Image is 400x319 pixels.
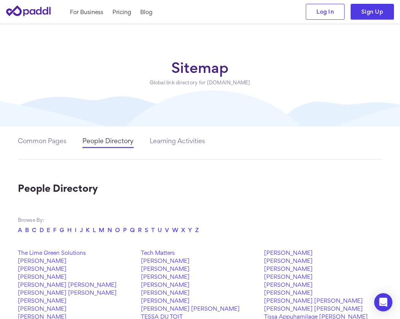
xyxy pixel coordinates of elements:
[18,249,136,257] a: The Lime Green Solutions
[40,228,44,232] a: D
[264,257,383,265] a: [PERSON_NAME]
[18,217,383,223] h3: Browse By:
[150,80,250,85] p: Global link directory for [DOMAIN_NAME]
[18,257,136,265] a: [PERSON_NAME]
[60,228,64,232] a: G
[264,249,383,257] a: [PERSON_NAME]
[112,8,131,16] a: Pricing
[18,281,136,289] a: [PERSON_NAME] [PERSON_NAME]
[47,228,50,232] a: E
[145,228,148,232] a: S
[80,228,83,232] a: J
[141,297,259,305] a: [PERSON_NAME]
[130,228,135,232] a: Q
[18,297,136,305] a: [PERSON_NAME]
[18,138,66,148] a: Common Pages
[75,228,77,232] a: I
[18,184,383,193] h2: People Directory
[123,228,127,232] a: P
[141,305,259,313] a: [PERSON_NAME] [PERSON_NAME]
[172,228,178,232] a: W
[165,228,169,232] a: V
[141,249,259,257] a: Tech Matters
[138,228,142,232] a: R
[151,228,155,232] a: T
[67,228,72,232] a: H
[93,228,96,232] a: L
[264,281,383,289] a: [PERSON_NAME]
[70,8,103,16] a: For Business
[374,293,392,311] div: Open Intercom Messenger
[141,281,259,289] a: [PERSON_NAME]
[82,138,134,148] a: People Directory
[158,228,162,232] a: U
[264,297,383,305] a: [PERSON_NAME] [PERSON_NAME]
[18,273,136,281] a: [PERSON_NAME]
[306,4,345,20] a: Log In
[150,138,205,148] a: Learning Activities
[141,273,259,281] a: [PERSON_NAME]
[18,265,136,273] a: [PERSON_NAME]
[264,265,383,273] a: [PERSON_NAME]
[18,289,136,297] a: [PERSON_NAME] [PERSON_NAME]
[351,4,394,20] a: Sign Up
[141,257,259,265] a: [PERSON_NAME]
[108,228,112,232] a: N
[99,228,104,232] a: M
[195,228,199,232] a: Z
[141,289,259,297] a: [PERSON_NAME]
[18,305,136,313] a: [PERSON_NAME]
[53,228,57,232] a: F
[150,60,250,75] h1: Sitemap
[181,228,185,232] a: X
[264,305,383,313] a: [PERSON_NAME] [PERSON_NAME]
[264,273,383,281] a: [PERSON_NAME]
[115,228,120,232] a: O
[264,289,383,297] a: [PERSON_NAME]
[25,228,29,232] a: B
[188,228,192,232] a: Y
[18,228,22,232] a: A
[86,228,90,232] a: K
[140,8,152,16] a: Blog
[141,265,259,273] a: [PERSON_NAME]
[32,228,36,232] a: C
